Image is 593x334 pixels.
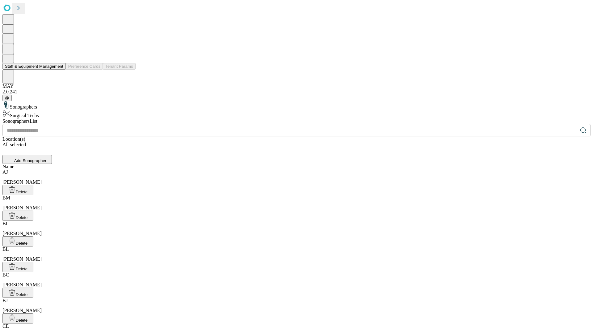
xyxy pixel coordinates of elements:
[66,63,103,70] button: Preference Cards
[2,236,33,246] button: Delete
[2,142,591,148] div: All selected
[2,221,591,236] div: [PERSON_NAME]
[2,195,591,211] div: [PERSON_NAME]
[2,211,33,221] button: Delete
[2,246,9,252] span: BL
[2,262,33,272] button: Delete
[2,169,591,185] div: [PERSON_NAME]
[2,323,9,329] span: CE
[2,272,591,288] div: [PERSON_NAME]
[5,96,9,100] span: @
[16,215,28,220] span: Delete
[2,313,33,323] button: Delete
[2,63,66,70] button: Staff & Equipment Management
[2,89,591,95] div: 2.0.241
[2,221,7,226] span: BI
[16,241,28,246] span: Delete
[2,101,591,110] div: Sonographers
[2,195,10,200] span: BM
[2,118,591,124] div: Sonographers List
[16,292,28,297] span: Delete
[2,185,33,195] button: Delete
[2,110,591,118] div: Surgical Techs
[2,169,8,175] span: AJ
[2,246,591,262] div: [PERSON_NAME]
[2,95,12,101] button: @
[2,83,591,89] div: MAY
[2,272,9,277] span: BC
[2,298,591,313] div: [PERSON_NAME]
[2,298,8,303] span: BJ
[16,190,28,194] span: Delete
[2,136,25,142] span: Location(s)
[14,158,46,163] span: Add Sonographer
[2,288,33,298] button: Delete
[2,155,52,164] button: Add Sonographer
[16,318,28,323] span: Delete
[2,164,591,169] div: Name
[16,267,28,271] span: Delete
[103,63,136,70] button: Tenant Params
